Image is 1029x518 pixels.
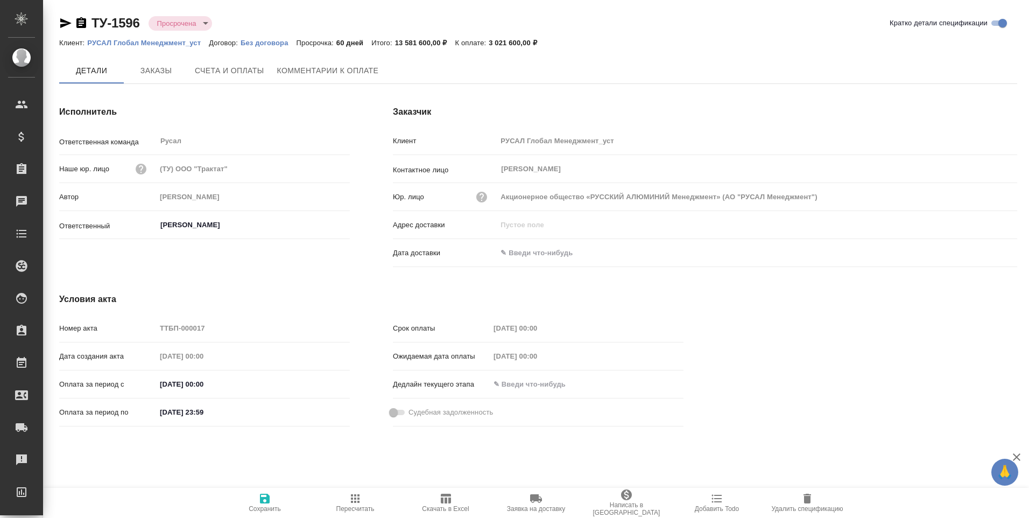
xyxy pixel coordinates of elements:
h4: Условия акта [59,293,683,306]
input: Пустое поле [490,320,584,336]
span: Комментарии к оплате [277,64,379,78]
p: Оплата за период с [59,379,156,390]
button: Скопировать ссылку для ЯМессенджера [59,17,72,30]
input: Пустое поле [497,133,1017,149]
p: Юр. лицо [393,192,424,202]
p: К оплате: [455,39,489,47]
p: Номер акта [59,323,156,334]
p: Наше юр. лицо [59,164,109,174]
p: Без договора [241,39,297,47]
input: Пустое поле [490,348,584,364]
p: 3 021 600,00 ₽ [489,39,545,47]
input: ✎ Введи что-нибудь [490,376,584,392]
input: ✎ Введи что-нибудь [497,245,591,261]
p: Дедлайн текущего этапа [393,379,490,390]
input: Пустое поле [156,348,250,364]
p: Контактное лицо [393,165,497,176]
input: Пустое поле [497,189,1017,205]
h4: Заказчик [393,106,1017,118]
a: РУСАЛ Глобал Менеджмент_уст [87,38,209,47]
p: Просрочка: [297,39,336,47]
p: Клиент [393,136,497,146]
p: РУСАЛ Глобал Менеджмент_уст [87,39,209,47]
p: Дата создания акта [59,351,156,362]
button: Open [344,224,346,226]
p: Ответственная команда [59,137,156,148]
p: Клиент: [59,39,87,47]
input: Пустое поле [497,217,1017,233]
button: Просрочена [154,19,200,28]
input: ✎ Введи что-нибудь [156,404,250,420]
span: Счета и оплаты [195,64,264,78]
h4: Исполнитель [59,106,350,118]
span: Заказы [130,64,182,78]
p: 13 581 600,00 ₽ [395,39,455,47]
input: Пустое поле [156,161,350,177]
input: ✎ Введи что-нибудь [156,376,250,392]
p: Автор [59,192,156,202]
p: Договор: [209,39,241,47]
p: Адрес доставки [393,220,497,230]
span: 🙏 [996,461,1014,484]
div: Просрочена [149,16,213,31]
p: 60 дней [336,39,371,47]
p: Итого: [371,39,394,47]
span: Судебная задолженность [408,407,493,418]
p: Ожидаемая дата оплаты [393,351,490,362]
p: Дата доставки [393,248,497,258]
p: Оплата за период по [59,407,156,418]
p: Срок оплаты [393,323,490,334]
a: Без договора [241,38,297,47]
button: Скопировать ссылку [75,17,88,30]
button: 🙏 [991,459,1018,486]
a: ТУ-1596 [91,16,140,30]
p: Ответственный [59,221,156,232]
input: Пустое поле [156,320,350,336]
input: Пустое поле [156,189,350,205]
span: Кратко детали спецификации [890,18,988,29]
span: Детали [66,64,117,78]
